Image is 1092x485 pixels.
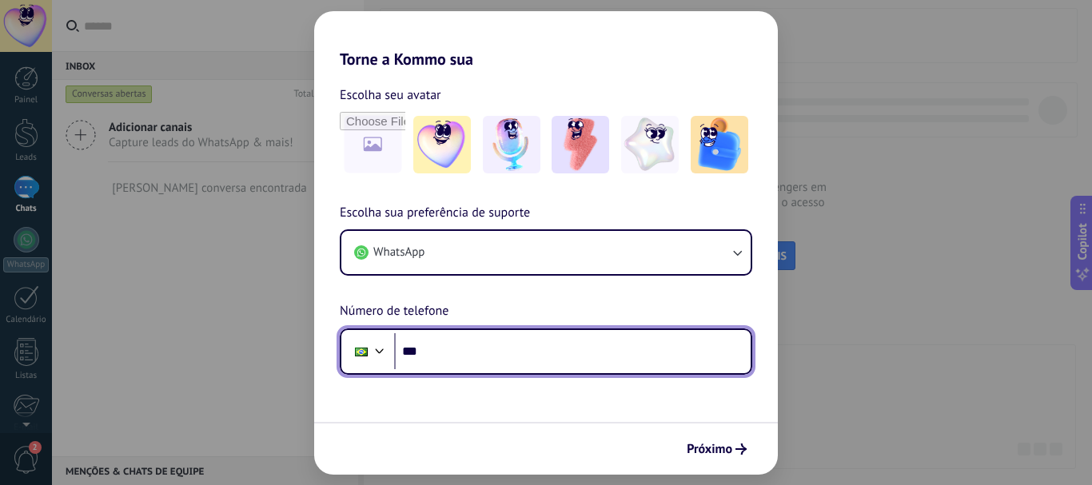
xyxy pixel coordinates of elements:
img: -1.jpeg [413,116,471,173]
span: Número de telefone [340,301,448,322]
span: Próximo [687,443,732,455]
span: WhatsApp [373,244,424,260]
span: Escolha seu avatar [340,85,441,105]
button: WhatsApp [341,231,751,274]
h2: Torne a Kommo sua [314,11,778,69]
img: -5.jpeg [691,116,748,173]
div: Brazil: + 55 [346,335,377,368]
span: Escolha sua preferência de suporte [340,203,530,224]
img: -2.jpeg [483,116,540,173]
button: Próximo [680,435,754,463]
img: -3.jpeg [552,116,609,173]
img: -4.jpeg [621,116,679,173]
